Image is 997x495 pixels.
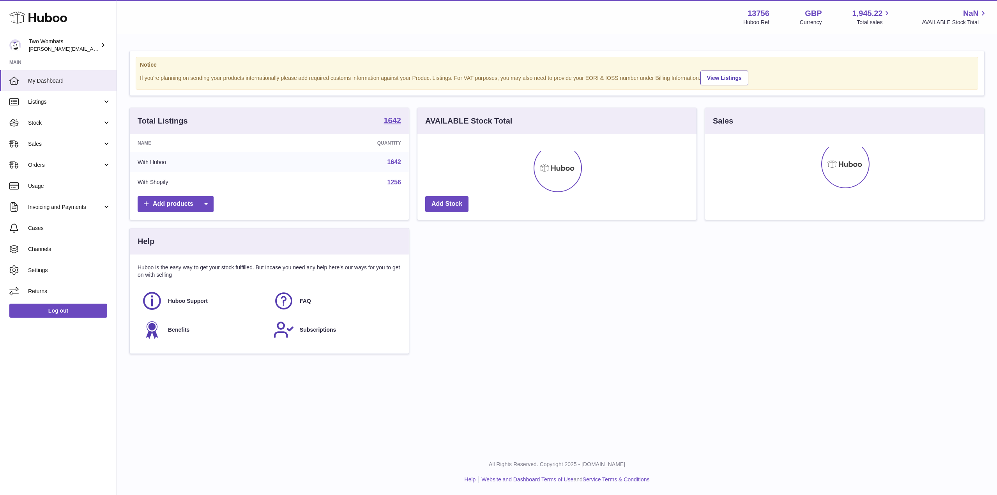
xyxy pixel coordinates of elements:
p: Huboo is the easy way to get your stock fulfilled. But incase you need any help here's our ways f... [138,264,401,279]
span: Benefits [168,326,189,334]
th: Name [130,134,280,152]
span: NaN [963,8,979,19]
span: AVAILABLE Stock Total [922,19,988,26]
h3: Help [138,236,154,247]
span: My Dashboard [28,77,111,85]
span: Invoicing and Payments [28,203,103,211]
span: Huboo Support [168,297,208,305]
th: Quantity [280,134,409,152]
a: Help [465,476,476,483]
p: All Rights Reserved. Copyright 2025 - [DOMAIN_NAME] [123,461,991,468]
td: With Huboo [130,152,280,172]
span: Returns [28,288,111,295]
div: If you're planning on sending your products internationally please add required customs informati... [140,69,974,85]
span: Cases [28,225,111,232]
span: Settings [28,267,111,274]
a: FAQ [273,290,397,311]
span: Listings [28,98,103,106]
h3: Sales [713,116,733,126]
strong: 13756 [748,8,769,19]
span: Stock [28,119,103,127]
a: 1642 [384,117,401,126]
span: [PERSON_NAME][EMAIL_ADDRESS][PERSON_NAME][DOMAIN_NAME] [29,46,198,52]
span: Total sales [857,19,891,26]
a: Huboo Support [141,290,265,311]
a: NaN AVAILABLE Stock Total [922,8,988,26]
span: Sales [28,140,103,148]
div: Huboo Ref [743,19,769,26]
li: and [479,476,649,483]
span: Subscriptions [300,326,336,334]
span: FAQ [300,297,311,305]
a: Add products [138,196,214,212]
h3: Total Listings [138,116,188,126]
a: Benefits [141,319,265,340]
a: Subscriptions [273,319,397,340]
a: Website and Dashboard Terms of Use [481,476,573,483]
a: 1256 [387,179,401,186]
a: 1,945.22 Total sales [852,8,892,26]
a: Add Stock [425,196,468,212]
a: Log out [9,304,107,318]
strong: Notice [140,61,974,69]
div: Currency [800,19,822,26]
img: philip.carroll@twowombats.com [9,39,21,51]
span: Orders [28,161,103,169]
span: 1,945.22 [852,8,883,19]
strong: 1642 [384,117,401,124]
a: View Listings [700,71,748,85]
span: Channels [28,246,111,253]
strong: GBP [805,8,822,19]
a: Service Terms & Conditions [583,476,650,483]
span: Usage [28,182,111,190]
h3: AVAILABLE Stock Total [425,116,512,126]
div: Two Wombats [29,38,99,53]
a: 1642 [387,159,401,165]
td: With Shopify [130,172,280,193]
